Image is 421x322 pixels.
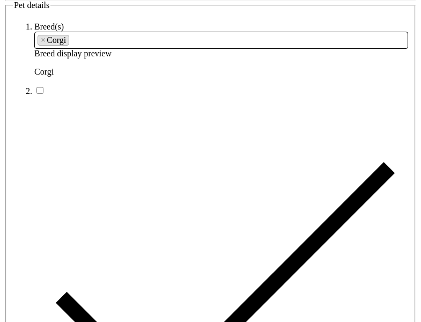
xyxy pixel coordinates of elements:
[34,22,408,77] li: Breed display preview
[34,67,408,77] p: Corgi
[14,1,49,10] span: Pet details
[34,22,64,31] label: Breed(s)
[38,35,69,46] li: Corgi
[41,35,46,45] span: ×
